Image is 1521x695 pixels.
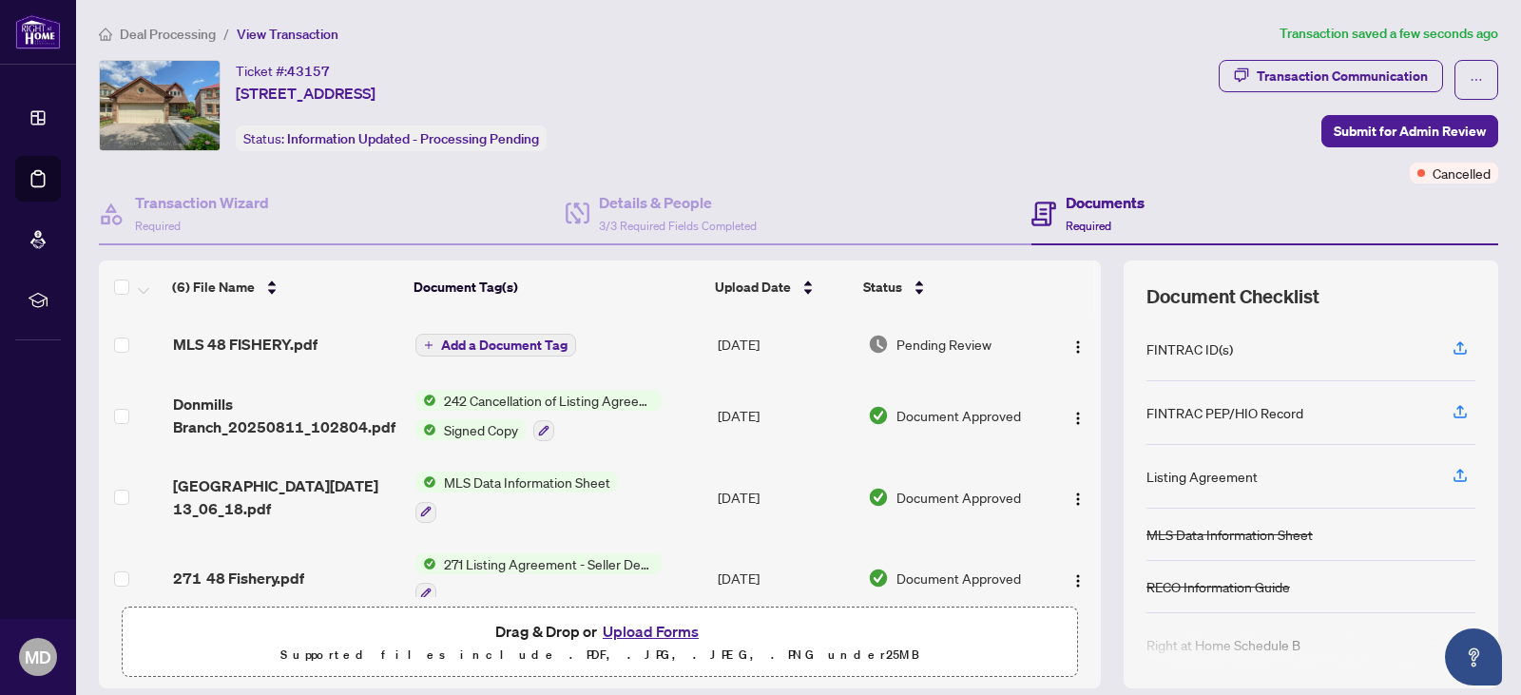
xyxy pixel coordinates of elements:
h4: Documents [1066,191,1145,214]
span: Status [863,277,902,298]
span: 3/3 Required Fields Completed [599,219,757,233]
span: Signed Copy [436,419,526,440]
button: Status IconMLS Data Information Sheet [415,472,618,523]
div: Ticket #: [236,60,330,82]
article: Transaction saved a few seconds ago [1280,23,1498,45]
button: Status Icon271 Listing Agreement - Seller Designated Representation Agreement Authority to Offer ... [415,553,662,605]
span: 271 Listing Agreement - Seller Designated Representation Agreement Authority to Offer for Sale [436,553,662,574]
span: Submit for Admin Review [1334,116,1486,146]
img: Document Status [868,487,889,508]
td: [DATE] [710,456,860,538]
div: Status: [236,125,547,151]
button: Status Icon242 Cancellation of Listing Agreement - Authority to Offer for SaleStatus IconSigned Copy [415,390,662,441]
img: Logo [1070,411,1086,426]
span: Drag & Drop orUpload FormsSupported files include .PDF, .JPG, .JPEG, .PNG under25MB [123,608,1077,678]
img: Status Icon [415,472,436,492]
button: Logo [1063,482,1093,512]
span: Document Approved [896,568,1021,589]
span: 242 Cancellation of Listing Agreement - Authority to Offer for Sale [436,390,662,411]
div: RECO Information Guide [1146,576,1290,597]
h4: Transaction Wizard [135,191,269,214]
span: Document Checklist [1146,283,1319,310]
span: Cancelled [1433,163,1491,183]
button: Upload Forms [597,619,704,644]
span: [STREET_ADDRESS] [236,82,375,105]
span: Add a Document Tag [441,338,568,352]
img: Logo [1070,492,1086,507]
span: Document Approved [896,487,1021,508]
img: Status Icon [415,553,436,574]
td: [DATE] [710,375,860,456]
button: Transaction Communication [1219,60,1443,92]
div: FINTRAC ID(s) [1146,338,1233,359]
div: MLS Data Information Sheet [1146,524,1313,545]
div: Right at Home Schedule B [1146,634,1300,655]
div: FINTRAC PEP/HIO Record [1146,402,1303,423]
th: Upload Date [707,261,857,314]
span: View Transaction [237,26,338,43]
img: Document Status [868,568,889,589]
span: 43157 [287,63,330,80]
span: [GEOGRAPHIC_DATA][DATE] 13_06_18.pdf [173,474,400,520]
button: Add a Document Tag [415,333,576,357]
button: Submit for Admin Review [1321,115,1498,147]
span: ellipsis [1470,73,1483,87]
span: Upload Date [715,277,791,298]
td: [DATE] [710,314,860,375]
div: Transaction Communication [1257,61,1428,91]
img: Document Status [868,405,889,426]
button: Logo [1063,329,1093,359]
th: Document Tag(s) [406,261,707,314]
button: Add a Document Tag [415,334,576,357]
div: Listing Agreement [1146,466,1258,487]
th: Status [856,261,1042,314]
span: MLS 48 FISHERY.pdf [173,333,318,356]
img: Document Status [868,334,889,355]
img: Status Icon [415,390,436,411]
span: home [99,28,112,41]
span: Donmills Branch_20250811_102804.pdf [173,393,400,438]
span: Pending Review [896,334,992,355]
button: Open asap [1445,628,1502,685]
th: (6) File Name [164,261,406,314]
span: Required [135,219,181,233]
span: Information Updated - Processing Pending [287,130,539,147]
span: MD [25,644,51,670]
span: MLS Data Information Sheet [436,472,618,492]
img: Logo [1070,573,1086,589]
p: Supported files include .PDF, .JPG, .JPEG, .PNG under 25 MB [134,644,1066,666]
li: / [223,23,229,45]
h4: Details & People [599,191,757,214]
button: Logo [1063,400,1093,431]
button: Logo [1063,563,1093,593]
td: [DATE] [710,538,860,620]
img: IMG-E12264845_1.jpg [100,61,220,150]
img: Logo [1070,339,1086,355]
span: (6) File Name [172,277,255,298]
img: logo [15,14,61,49]
span: Document Approved [896,405,1021,426]
span: Drag & Drop or [495,619,704,644]
img: Status Icon [415,419,436,440]
span: plus [424,340,433,350]
span: Deal Processing [120,26,216,43]
span: Required [1066,219,1111,233]
span: 271 48 Fishery.pdf [173,567,304,589]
